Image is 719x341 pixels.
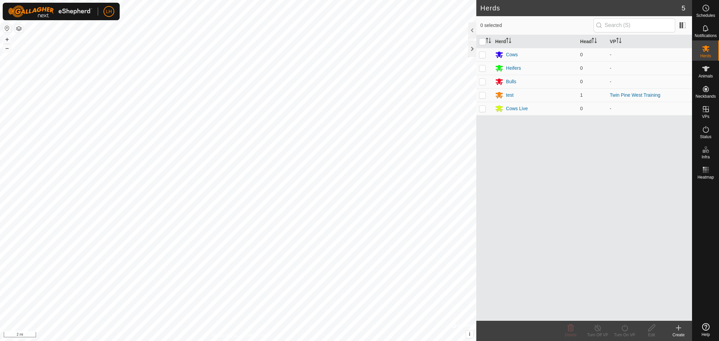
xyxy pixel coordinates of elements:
[469,331,470,337] span: i
[696,13,715,18] span: Schedules
[695,34,717,38] span: Notifications
[607,61,692,75] td: -
[580,92,583,98] span: 1
[8,5,92,18] img: Gallagher Logo
[702,115,709,119] span: VPs
[594,18,675,32] input: Search (S)
[3,24,11,32] button: Reset Map
[480,22,594,29] span: 0 selected
[506,51,518,58] div: Cows
[245,332,265,338] a: Contact Us
[480,4,682,12] h2: Herds
[665,332,692,338] div: Create
[700,135,711,139] span: Status
[698,74,713,78] span: Animals
[682,3,685,13] span: 5
[486,39,491,44] p-sorticon: Activate to sort
[701,333,710,337] span: Help
[15,25,23,33] button: Map Layers
[3,35,11,43] button: +
[584,332,611,338] div: Turn Off VP
[638,332,665,338] div: Edit
[607,48,692,61] td: -
[212,332,237,338] a: Privacy Policy
[610,92,660,98] a: Twin Pine West Training
[506,92,514,99] div: test
[3,44,11,52] button: –
[611,332,638,338] div: Turn On VP
[565,333,577,337] span: Delete
[607,35,692,48] th: VP
[697,175,714,179] span: Heatmap
[106,8,112,15] span: LH
[701,155,710,159] span: Infra
[506,105,528,112] div: Cows Live
[506,65,521,72] div: Heifers
[616,39,622,44] p-sorticon: Activate to sort
[580,65,583,71] span: 0
[466,331,473,338] button: i
[592,39,597,44] p-sorticon: Activate to sort
[577,35,607,48] th: Head
[580,106,583,111] span: 0
[580,79,583,84] span: 0
[506,39,511,44] p-sorticon: Activate to sort
[580,52,583,57] span: 0
[492,35,577,48] th: Herd
[692,320,719,339] a: Help
[607,102,692,115] td: -
[607,75,692,88] td: -
[506,78,516,85] div: Bulls
[695,94,716,98] span: Neckbands
[700,54,711,58] span: Herds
